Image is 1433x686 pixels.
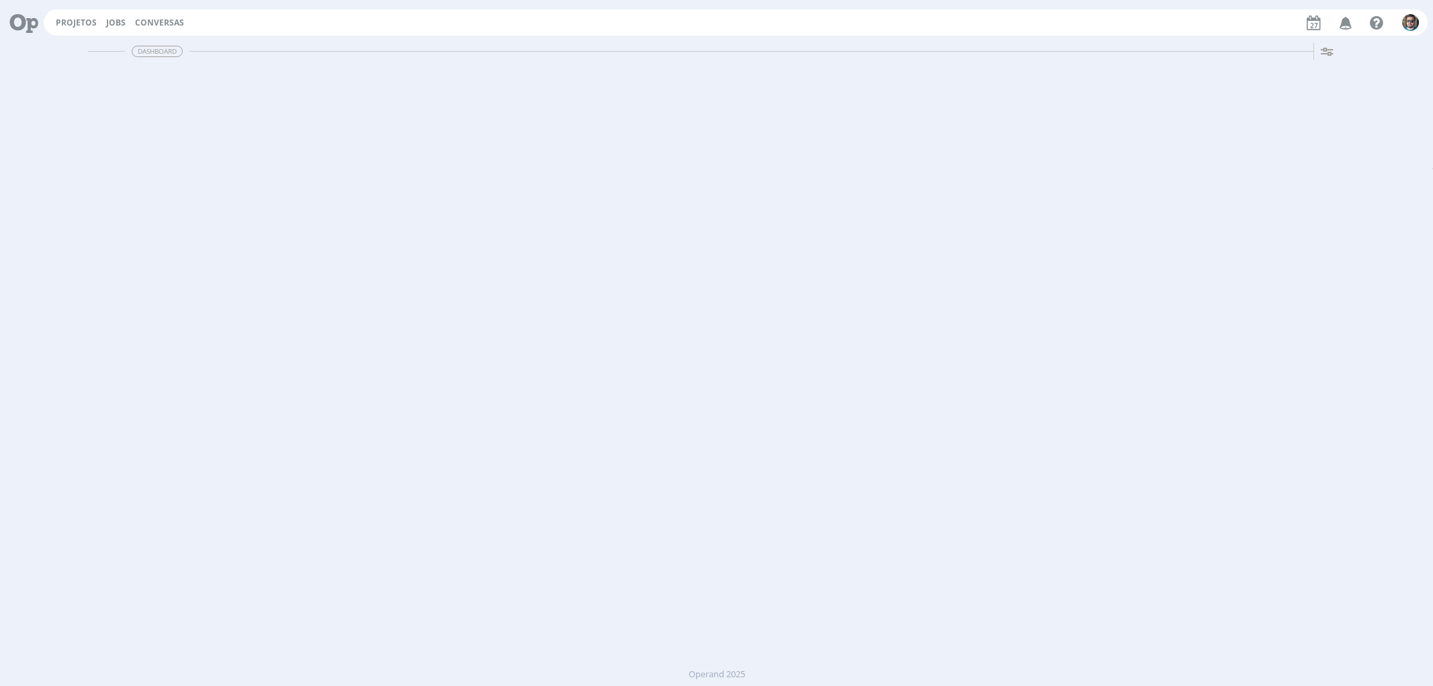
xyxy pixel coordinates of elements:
[135,17,184,28] a: Conversas
[132,46,183,57] span: Dashboard
[1401,11,1420,34] button: R
[102,17,130,28] button: Jobs
[106,17,126,28] a: Jobs
[1402,14,1419,31] img: R
[56,17,97,28] a: Projetos
[52,17,101,28] button: Projetos
[131,17,188,28] button: Conversas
